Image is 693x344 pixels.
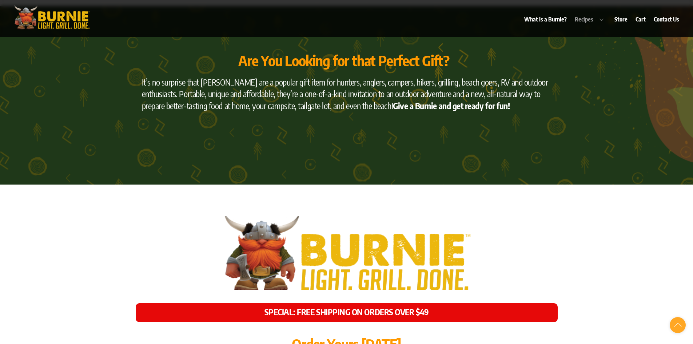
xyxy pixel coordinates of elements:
span: Are You Looking for that Perfect Gift? [238,51,449,70]
a: Recipes [571,11,610,28]
a: Burnie Grill [10,21,94,33]
img: burniegrill.com-logo-high-res-2020110_500px [10,4,94,31]
img: burniegrill.com-logo-high-res-2020110_500px [211,216,482,290]
a: Contact Us [650,11,683,28]
a: Cart [632,11,649,28]
a: Store [611,11,631,28]
span: It’s no surprise that [PERSON_NAME] are a popular gift item for hunters, anglers, campers, hikers... [142,77,548,111]
span: SPECIAL: FREE SHIPPING ON ORDERS OVER $49 [264,307,429,317]
strong: Give a Burnie and get ready for fun! [393,100,510,111]
a: What is a Burnie? [521,11,570,28]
